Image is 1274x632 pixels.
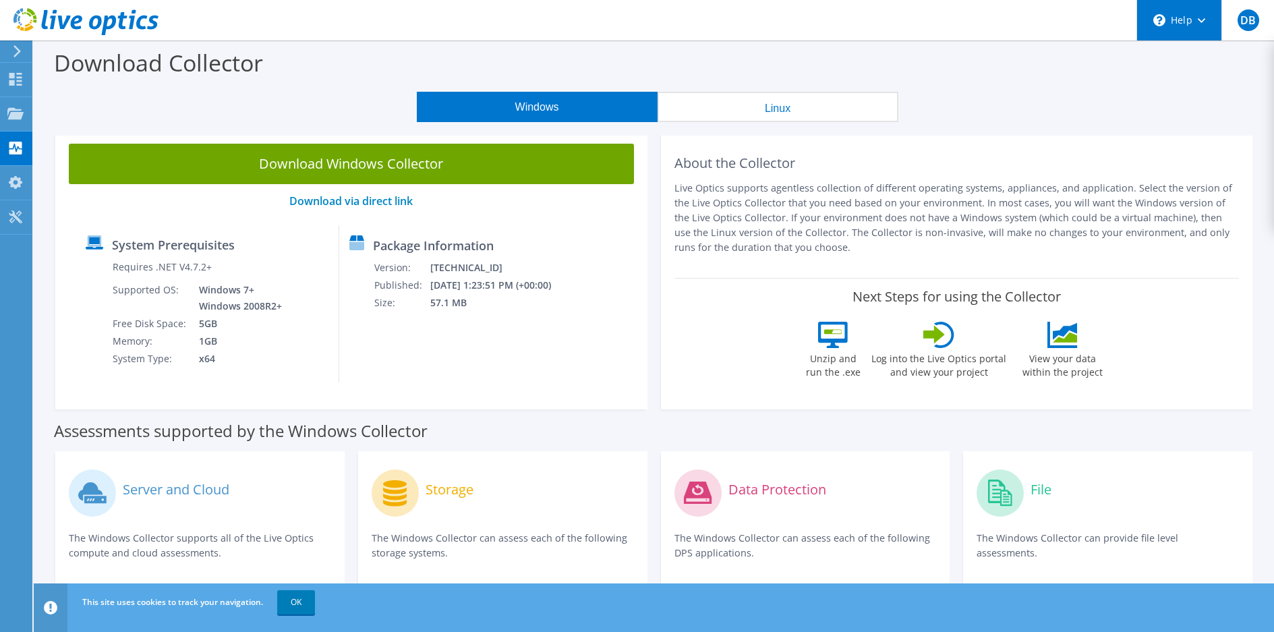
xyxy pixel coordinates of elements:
label: Storage [426,483,473,496]
td: 5GB [189,315,285,333]
td: 57.1 MB [430,294,569,312]
a: Download Windows Collector [69,144,634,184]
a: Download via direct link [289,194,413,208]
span: This site uses cookies to track your navigation. [82,596,263,608]
label: View your data within the project [1014,348,1111,379]
td: Free Disk Space: [112,315,189,333]
td: Version: [374,259,430,277]
td: Memory: [112,333,189,350]
td: [TECHNICAL_ID] [430,259,569,277]
td: System Type: [112,350,189,368]
td: [DATE] 1:23:51 PM (+00:00) [430,277,569,294]
label: Log into the Live Optics portal and view your project [871,348,1007,379]
label: Next Steps for using the Collector [852,289,1061,305]
td: x64 [189,350,285,368]
td: Supported OS: [112,281,189,315]
p: The Windows Collector can provide file level assessments. [977,531,1239,561]
td: Windows 7+ Windows 2008R2+ [189,281,285,315]
p: The Windows Collector can assess each of the following storage systems. [372,531,634,561]
label: Server and Cloud [123,483,229,496]
h2: About the Collector [674,155,1240,171]
label: Data Protection [728,483,826,496]
td: Published: [374,277,430,294]
label: Requires .NET V4.7.2+ [113,260,212,274]
a: OK [277,590,315,614]
label: System Prerequisites [112,238,235,252]
label: Unzip and run the .exe [802,348,864,379]
label: File [1031,483,1051,496]
p: Live Optics supports agentless collection of different operating systems, appliances, and applica... [674,181,1240,255]
button: Windows [417,92,658,122]
label: Package Information [373,239,494,252]
label: Download Collector [54,47,263,78]
button: Linux [658,92,898,122]
td: 1GB [189,333,285,350]
label: Assessments supported by the Windows Collector [54,424,428,438]
p: The Windows Collector supports all of the Live Optics compute and cloud assessments. [69,531,331,561]
p: The Windows Collector can assess each of the following DPS applications. [674,531,937,561]
span: DB [1238,9,1259,31]
svg: \n [1153,14,1165,26]
td: Size: [374,294,430,312]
